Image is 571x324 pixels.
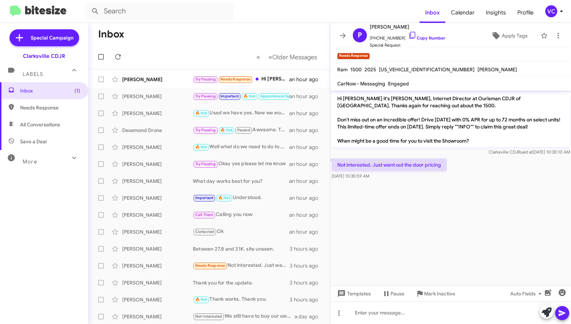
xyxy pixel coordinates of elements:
div: Thank works. Thank you. [193,295,290,304]
span: [DATE] 10:30:59 AM [332,173,369,179]
a: Inbox [420,2,445,23]
span: Special Campaign [31,34,73,41]
div: [PERSON_NAME] [122,262,193,269]
a: Special Campaign [10,29,79,46]
span: Try Pausing [195,94,216,98]
button: Auto Fields [505,287,550,300]
span: [US_VEHICLE_IDENTIFICATION_NUMBER] [379,66,475,73]
div: [PERSON_NAME] [122,110,193,117]
span: Labels [23,71,43,77]
div: What day works best for you? [193,178,289,185]
h1: Inbox [98,29,124,40]
div: Well what do we need to do to earn your business? [DATE] !! [193,143,289,151]
div: an hour ago [289,161,324,168]
p: Hi [PERSON_NAME] it's [PERSON_NAME], Internet Director at Ourisman CDJR of [GEOGRAPHIC_DATA]. Tha... [332,92,570,147]
span: Clarksville CDJR [DATE] 10:30:10 AM [488,149,570,155]
span: Engaged [388,80,409,87]
div: Clarksville CDJR [23,53,65,60]
span: 🔥 Hot [195,297,207,302]
div: Hi [PERSON_NAME]. I'm getting a car from my job. The delivery has been delayed, but I will sell i... [193,75,289,83]
div: Awesome. Thank you. [193,126,289,134]
span: Try Pausing [195,128,216,132]
span: Appointment Set [260,94,291,98]
div: an hour ago [289,110,324,117]
span: CarNow - Messaging [337,80,385,87]
a: Profile [512,2,539,23]
div: [PERSON_NAME] [122,211,193,218]
button: VC [539,5,563,17]
span: Mark Inactive [424,287,455,300]
span: Important [220,94,239,98]
div: an hour ago [289,93,324,100]
span: [PERSON_NAME] [370,23,445,31]
button: Previous [252,50,264,64]
span: 2025 [364,66,376,73]
span: Important [195,196,214,200]
span: Pause [391,287,404,300]
span: Call Them [195,212,214,217]
span: Needs Response [195,263,225,268]
span: Special Request [370,42,445,49]
div: VC [545,5,557,17]
button: Templates [330,287,376,300]
div: [PERSON_NAME] [122,93,193,100]
div: Okay yes please let me know [193,160,289,168]
div: [PERSON_NAME] [122,194,193,202]
span: 🔥 Hot [243,94,255,98]
span: Apply Tags [502,29,528,42]
div: 3 hours ago [290,279,324,286]
div: an hour ago [289,228,324,235]
span: Inbox [20,87,80,94]
span: All Conversations [20,121,60,128]
div: an hour ago [289,144,324,151]
button: Mark Inactive [410,287,461,300]
span: Older Messages [272,53,317,61]
div: [PERSON_NAME] [122,313,193,320]
span: Not-Interested [195,314,222,319]
div: [PERSON_NAME] [122,228,193,235]
span: Save a Deal [20,138,47,145]
div: We still have to buy our own warranty and gap insurance. [193,312,295,320]
div: Not interested. Just want out the door pricing [193,262,290,270]
div: [PERSON_NAME] [122,76,193,83]
a: Copy Number [408,35,445,41]
span: More [23,158,37,165]
button: Next [264,50,321,64]
div: [PERSON_NAME] [122,245,193,252]
div: Between 27,8 and 31K. site unseen. [193,245,290,252]
small: Needs Response [337,53,370,59]
div: an hour ago [289,76,324,83]
div: Deosmond Drone [122,127,193,134]
p: Not interested. Just want out the door pricing [332,158,447,171]
span: Needs Response [20,104,80,111]
div: [PERSON_NAME] [122,279,193,286]
div: an hour ago [289,127,324,134]
button: Pause [376,287,410,300]
span: 🔥 Hot [195,145,207,149]
nav: Page navigation example [252,50,321,64]
input: Search [85,3,234,20]
div: 3 hours ago [290,245,324,252]
span: 🔥 Hot [220,128,232,132]
span: « [256,53,260,61]
span: 🔥 Hot [195,111,207,115]
span: (1) [75,87,80,94]
span: said at [520,149,532,155]
div: 3 hours ago [290,262,324,269]
span: Try Pausing [195,77,216,82]
div: [PERSON_NAME] [122,144,193,151]
div: Thank you for the update. [193,279,290,286]
a: Calendar [445,2,480,23]
span: Contacted [195,229,215,234]
a: Insights [480,2,512,23]
span: [PHONE_NUMBER] [370,31,445,42]
div: an hour ago [289,194,324,202]
span: Try Pausing [195,162,216,166]
span: Paused [237,128,250,132]
div: Used we have yes. New we would need to order for you. [193,109,289,117]
div: Checking on this now for you. [193,92,289,100]
div: Calling you now [193,211,289,219]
